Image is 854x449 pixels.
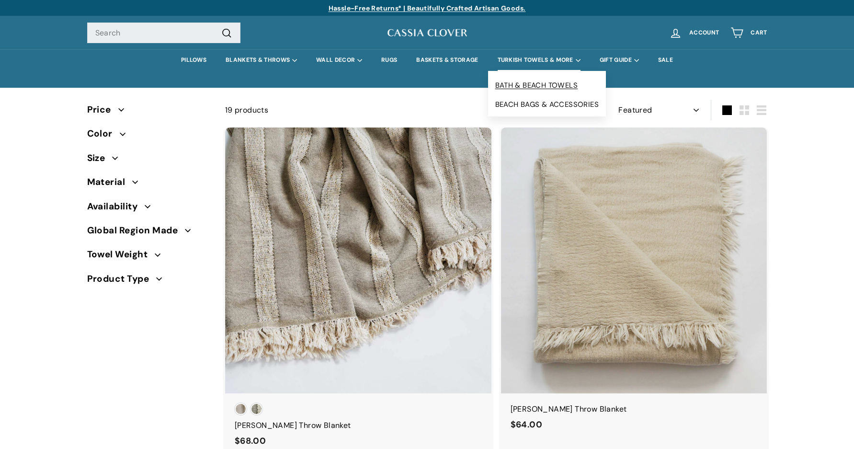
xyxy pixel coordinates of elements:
a: RUGS [372,49,407,71]
button: Size [87,149,210,173]
div: 19 products [225,104,496,116]
span: Towel Weight [87,247,155,262]
a: PILLOWS [171,49,216,71]
span: $64.00 [511,419,542,430]
summary: GIFT GUIDE [590,49,649,71]
span: Availability [87,199,145,214]
button: Material [87,173,210,196]
a: [PERSON_NAME] Throw Blanket [501,127,767,441]
div: Primary [68,49,786,71]
summary: WALL DECOR [307,49,372,71]
div: [PERSON_NAME] Throw Blanket [511,403,758,415]
a: SALE [649,49,683,71]
a: Hassle-Free Returns* | Beautifully Crafted Artisan Goods. [329,4,526,12]
span: Account [689,30,719,36]
button: Global Region Made [87,221,210,245]
summary: BLANKETS & THROWS [216,49,307,71]
a: Account [663,19,725,47]
div: [PERSON_NAME] Throw Blanket [235,419,482,432]
span: Product Type [87,272,157,286]
span: $68.00 [235,435,266,447]
span: Price [87,103,118,117]
button: Color [87,124,210,148]
span: Cart [751,30,767,36]
a: Cart [725,19,773,47]
a: BATH & BEACH TOWELS [488,76,606,95]
span: Size [87,151,113,165]
span: Global Region Made [87,223,185,238]
button: Price [87,100,210,124]
input: Search [87,23,240,44]
a: BASKETS & STORAGE [407,49,488,71]
button: Towel Weight [87,245,210,269]
summary: TURKISH TOWELS & MORE [488,49,590,71]
span: Color [87,127,120,141]
span: Material [87,175,133,189]
a: BEACH BAGS & ACCESSORIES [488,95,606,114]
button: Product Type [87,269,210,293]
button: Availability [87,197,210,221]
